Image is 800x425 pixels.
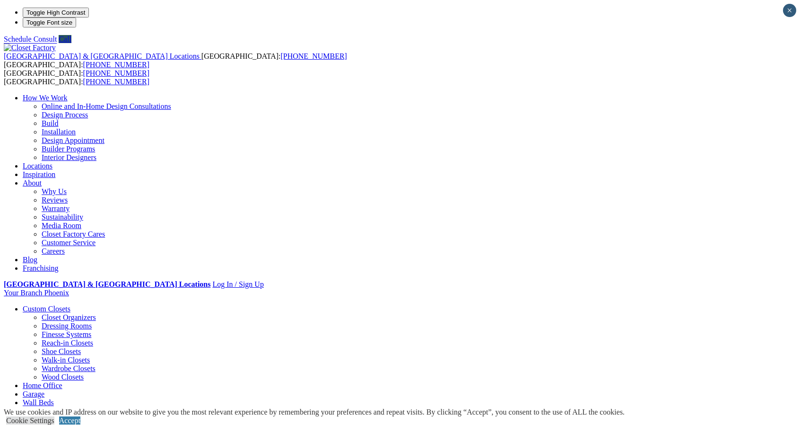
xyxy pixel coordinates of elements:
[59,35,71,43] a: Call
[4,69,149,86] span: [GEOGRAPHIC_DATA]: [GEOGRAPHIC_DATA]:
[4,408,625,416] div: We use cookies and IP address on our website to give you the most relevant experience by remember...
[4,280,210,288] a: [GEOGRAPHIC_DATA] & [GEOGRAPHIC_DATA] Locations
[42,239,96,247] a: Customer Service
[42,196,68,204] a: Reviews
[23,264,59,272] a: Franchising
[23,256,37,264] a: Blog
[42,187,67,195] a: Why Us
[83,69,149,77] a: [PHONE_NUMBER]
[4,289,69,297] a: Your Branch Phoenix
[23,390,44,398] a: Garage
[4,52,200,60] span: [GEOGRAPHIC_DATA] & [GEOGRAPHIC_DATA] Locations
[42,204,70,212] a: Warranty
[4,44,56,52] img: Closet Factory
[23,8,89,18] button: Toggle High Contrast
[42,230,105,238] a: Closet Factory Cares
[4,52,347,69] span: [GEOGRAPHIC_DATA]: [GEOGRAPHIC_DATA]:
[44,289,69,297] span: Phoenix
[26,19,72,26] span: Toggle Font size
[42,221,81,230] a: Media Room
[23,398,54,407] a: Wall Beds
[42,322,92,330] a: Dressing Rooms
[42,213,83,221] a: Sustainability
[42,330,91,338] a: Finesse Systems
[83,61,149,69] a: [PHONE_NUMBER]
[42,119,59,127] a: Build
[42,364,96,372] a: Wardrobe Closets
[42,313,96,321] a: Closet Organizers
[23,170,55,178] a: Inspiration
[23,305,70,313] a: Custom Closets
[26,9,85,16] span: Toggle High Contrast
[42,145,95,153] a: Builder Programs
[23,94,68,102] a: How We Work
[783,4,796,17] button: Close
[42,407,119,415] a: [PERSON_NAME] Beds
[23,381,62,390] a: Home Office
[42,339,93,347] a: Reach-in Closets
[42,128,76,136] a: Installation
[6,416,54,425] a: Cookie Settings
[280,52,347,60] a: [PHONE_NUMBER]
[83,78,149,86] a: [PHONE_NUMBER]
[42,111,88,119] a: Design Process
[4,289,42,297] span: Your Branch
[4,52,201,60] a: [GEOGRAPHIC_DATA] & [GEOGRAPHIC_DATA] Locations
[59,416,80,425] a: Accept
[23,18,76,27] button: Toggle Font size
[4,35,57,43] a: Schedule Consult
[42,102,171,110] a: Online and In-Home Design Consultations
[42,373,84,381] a: Wood Closets
[23,179,42,187] a: About
[42,356,90,364] a: Walk-in Closets
[212,280,263,288] a: Log In / Sign Up
[42,136,104,144] a: Design Appointment
[42,347,81,355] a: Shoe Closets
[23,162,52,170] a: Locations
[42,153,96,161] a: Interior Designers
[42,247,65,255] a: Careers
